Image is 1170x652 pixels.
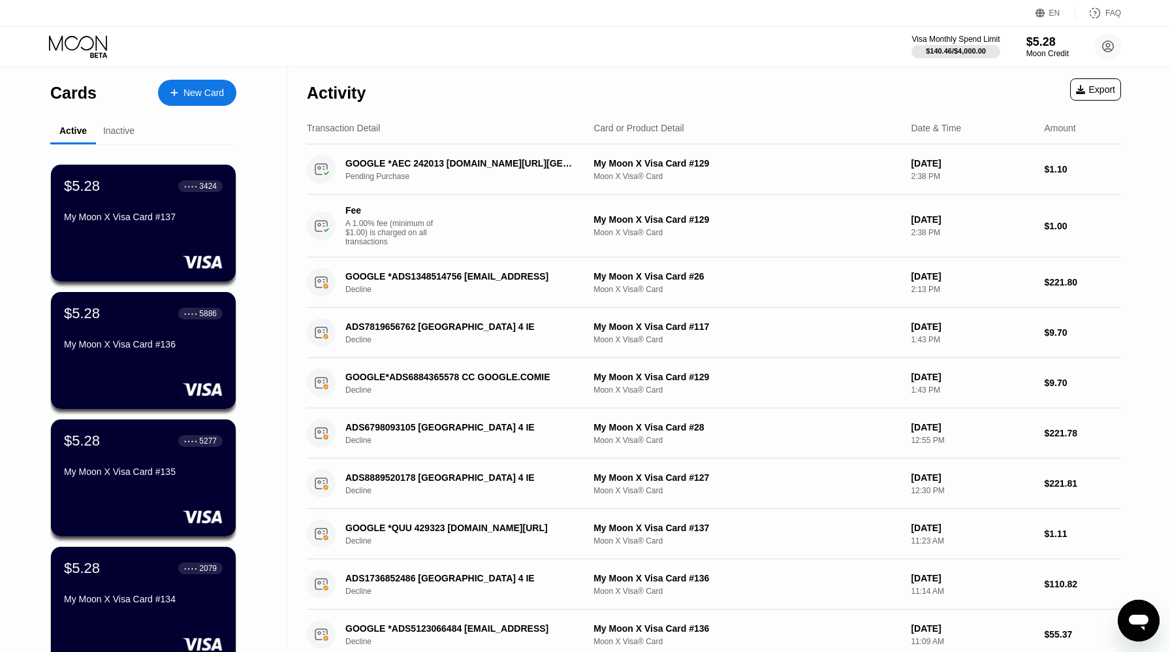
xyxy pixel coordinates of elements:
[593,523,900,533] div: My Moon X Visa Card #137
[593,285,900,294] div: Moon X Visa® Card
[64,212,223,222] div: My Moon X Visa Card #137
[593,335,900,344] div: Moon X Visa® Card
[345,219,443,246] div: A 1.00% fee (minimum of $1.00) is charged on all transactions
[64,594,223,604] div: My Moon X Visa Card #134
[911,285,1034,294] div: 2:13 PM
[1105,8,1121,18] div: FAQ
[307,123,380,133] div: Transaction Detail
[51,419,236,536] div: $5.28● ● ● ●5277My Moon X Visa Card #135
[911,123,961,133] div: Date & Time
[1070,78,1121,101] div: Export
[593,372,900,382] div: My Moon X Visa Card #129
[307,257,1121,308] div: GOOGLE *ADS1348514756 [EMAIL_ADDRESS]DeclineMy Moon X Visa Card #26Moon X Visa® Card[DATE]2:13 PM...
[911,385,1034,395] div: 1:43 PM
[593,214,900,225] div: My Moon X Visa Card #129
[307,509,1121,559] div: GOOGLE *QUU 429323 [DOMAIN_NAME][URL]DeclineMy Moon X Visa Card #137Moon X Visa® Card[DATE]11:23 ...
[911,472,1034,483] div: [DATE]
[199,564,217,573] div: 2079
[911,523,1034,533] div: [DATE]
[51,292,236,409] div: $5.28● ● ● ●5886My Moon X Visa Card #136
[59,125,87,136] div: Active
[345,335,594,344] div: Decline
[1044,277,1121,287] div: $221.80
[1076,84,1115,95] div: Export
[183,88,224,99] div: New Card
[50,84,97,103] div: Cards
[345,573,577,583] div: ADS1736852486 [GEOGRAPHIC_DATA] 4 IE
[64,305,100,322] div: $5.28
[593,271,900,282] div: My Moon X Visa Card #26
[926,47,986,55] div: $140.46 / $4,000.00
[593,422,900,432] div: My Moon X Visa Card #28
[345,285,594,294] div: Decline
[307,84,366,103] div: Activity
[593,436,900,445] div: Moon X Visa® Card
[911,321,1034,332] div: [DATE]
[345,623,577,634] div: GOOGLE *ADS5123066484 [EMAIL_ADDRESS]
[1044,579,1121,589] div: $110.82
[345,158,577,169] div: GOOGLE *AEC 242013 [DOMAIN_NAME][URL][GEOGRAPHIC_DATA]
[1044,327,1121,338] div: $9.70
[345,523,577,533] div: GOOGLE *QUU 429323 [DOMAIN_NAME][URL]
[345,422,577,432] div: ADS6798093105 [GEOGRAPHIC_DATA] 4 IE
[911,172,1034,181] div: 2:38 PM
[911,271,1034,282] div: [DATE]
[184,184,197,188] div: ● ● ● ●
[345,271,577,282] div: GOOGLE *ADS1348514756 [EMAIL_ADDRESS]
[593,623,900,634] div: My Moon X Visa Card #136
[1044,629,1121,640] div: $55.37
[345,321,577,332] div: ADS7819656762 [GEOGRAPHIC_DATA] 4 IE
[911,623,1034,634] div: [DATE]
[1026,35,1069,49] div: $5.28
[345,486,594,495] div: Decline
[1044,478,1121,489] div: $221.81
[911,214,1034,225] div: [DATE]
[911,35,1000,44] div: Visa Monthly Spend Limit
[911,587,1034,596] div: 11:14 AM
[911,35,1000,58] div: Visa Monthly Spend Limit$140.46/$4,000.00
[1044,428,1121,438] div: $221.78
[911,536,1034,546] div: 11:23 AM
[307,144,1121,195] div: GOOGLE *AEC 242013 [DOMAIN_NAME][URL][GEOGRAPHIC_DATA]Pending PurchaseMy Moon X Visa Card #129Moo...
[593,123,684,133] div: Card or Product Detail
[593,158,900,169] div: My Moon X Visa Card #129
[593,172,900,181] div: Moon X Visa® Card
[911,573,1034,583] div: [DATE]
[1044,164,1121,174] div: $1.10
[307,459,1121,509] div: ADS8889520178 [GEOGRAPHIC_DATA] 4 IEDeclineMy Moon X Visa Card #127Moon X Visa® Card[DATE]12:30 P...
[345,436,594,445] div: Decline
[64,466,223,477] div: My Moon X Visa Card #135
[184,439,197,443] div: ● ● ● ●
[1026,35,1069,58] div: $5.28Moon Credit
[103,125,134,136] div: Inactive
[199,309,217,318] div: 5886
[1044,123,1075,133] div: Amount
[1036,7,1075,20] div: EN
[345,637,594,646] div: Decline
[64,432,100,449] div: $5.28
[593,536,900,546] div: Moon X Visa® Card
[345,472,577,483] div: ADS8889520178 [GEOGRAPHIC_DATA] 4 IE
[593,637,900,646] div: Moon X Visa® Card
[345,587,594,596] div: Decline
[345,372,577,382] div: GOOGLE*ADS6884365578 CC GOOGLE.COMIE
[184,312,197,316] div: ● ● ● ●
[593,228,900,237] div: Moon X Visa® Card
[593,385,900,395] div: Moon X Visa® Card
[64,560,100,577] div: $5.28
[51,165,236,282] div: $5.28● ● ● ●3424My Moon X Visa Card #137
[911,372,1034,382] div: [DATE]
[64,178,100,195] div: $5.28
[911,637,1034,646] div: 11:09 AM
[593,472,900,483] div: My Moon X Visa Card #127
[593,573,900,583] div: My Moon X Visa Card #136
[307,358,1121,408] div: GOOGLE*ADS6884365578 CC GOOGLE.COMIEDeclineMy Moon X Visa Card #129Moon X Visa® Card[DATE]1:43 PM...
[345,536,594,546] div: Decline
[158,80,236,106] div: New Card
[911,436,1034,445] div: 12:55 PM
[345,172,594,181] div: Pending Purchase
[199,182,217,191] div: 3424
[345,205,437,216] div: Fee
[184,566,197,570] div: ● ● ● ●
[1044,378,1121,388] div: $9.70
